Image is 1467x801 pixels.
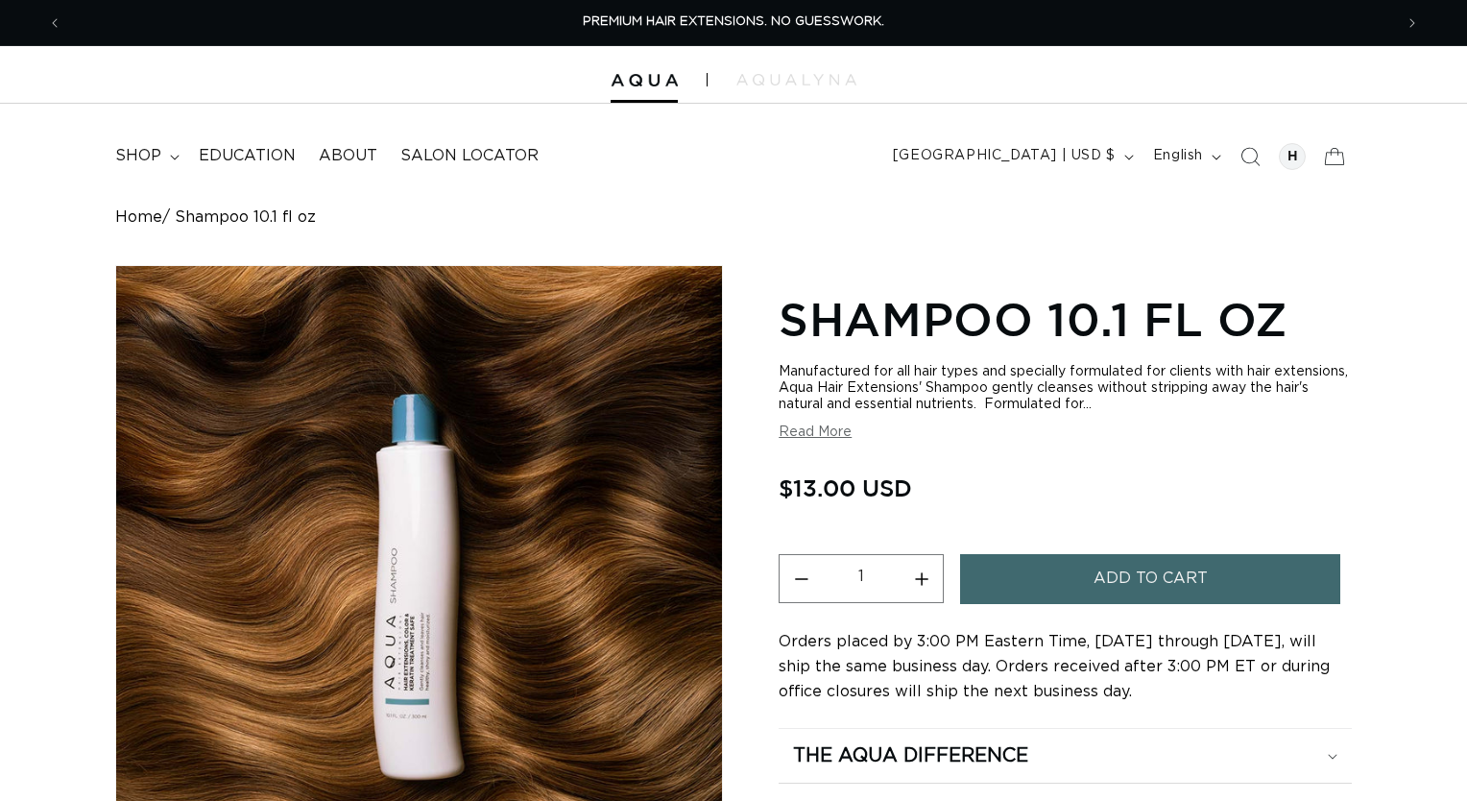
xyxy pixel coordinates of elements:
[319,146,377,166] span: About
[960,554,1340,603] button: Add to cart
[1153,146,1203,166] span: English
[793,743,1028,768] h2: The Aqua Difference
[104,134,187,178] summary: shop
[779,470,912,506] span: $13.00 USD
[1142,138,1229,175] button: English
[115,146,161,166] span: shop
[1094,554,1208,603] span: Add to cart
[307,134,389,178] a: About
[779,289,1352,349] h1: Shampoo 10.1 fl oz
[389,134,550,178] a: Salon Locator
[199,146,296,166] span: Education
[736,74,856,85] img: aqualyna.com
[583,15,884,28] span: PREMIUM HAIR EXTENSIONS. NO GUESSWORK.
[893,146,1116,166] span: [GEOGRAPHIC_DATA] | USD $
[779,729,1352,783] summary: The Aqua Difference
[881,138,1142,175] button: [GEOGRAPHIC_DATA] | USD $
[611,74,678,87] img: Aqua Hair Extensions
[175,208,316,227] span: Shampoo 10.1 fl oz
[115,208,1352,227] nav: breadcrumbs
[187,134,307,178] a: Education
[115,208,162,227] a: Home
[34,5,76,41] button: Previous announcement
[1229,135,1271,178] summary: Search
[779,425,852,441] button: Read More
[779,634,1330,699] span: Orders placed by 3:00 PM Eastern Time, [DATE] through [DATE], will ship the same business day. Or...
[779,364,1352,413] div: Manufactured for all hair types and specially formulated for clients with hair extensions, Aqua H...
[400,146,539,166] span: Salon Locator
[1391,5,1433,41] button: Next announcement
